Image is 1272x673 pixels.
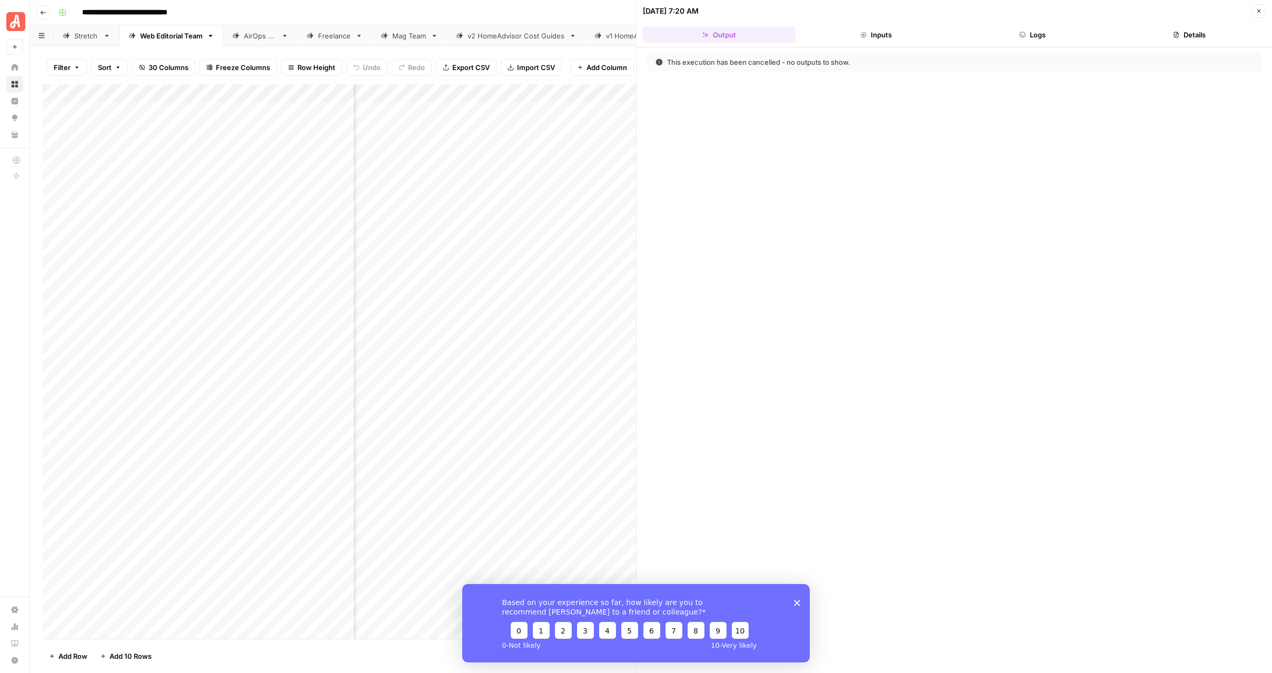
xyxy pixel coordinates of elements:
[587,62,627,73] span: Add Column
[6,12,25,31] img: Angi Logo
[91,59,128,76] button: Sort
[74,31,99,41] div: Stretch
[517,62,555,73] span: Import CSV
[6,126,23,143] a: Your Data
[570,59,634,76] button: Add Column
[6,110,23,126] a: Opportunities
[468,31,565,41] div: v2 HomeAdvisor Cost Guides
[585,25,723,46] a: v1 HomeAdvisor Cost Guides
[223,25,297,46] a: AirOps QA
[800,26,952,43] button: Inputs
[94,648,158,665] button: Add 10 Rows
[363,62,381,73] span: Undo
[244,31,277,41] div: AirOps QA
[148,62,188,73] span: 30 Columns
[110,651,152,661] span: Add 10 Rows
[281,59,342,76] button: Row Height
[54,25,120,46] a: Stretch
[6,76,23,93] a: Browse
[643,6,699,16] div: [DATE] 7:20 AM
[372,25,447,46] a: Mag Team
[957,26,1109,43] button: Logs
[462,584,810,662] iframe: Survey from AirOps
[6,59,23,76] a: Home
[58,651,87,661] span: Add Row
[1113,26,1266,43] button: Details
[408,62,425,73] span: Redo
[47,59,87,76] button: Filter
[297,62,335,73] span: Row Height
[6,635,23,652] a: Learning Hub
[6,601,23,618] a: Settings
[6,618,23,635] a: Usage
[392,31,426,41] div: Mag Team
[216,62,270,73] span: Freeze Columns
[392,59,432,76] button: Redo
[297,25,372,46] a: Freelance
[6,652,23,669] button: Help + Support
[447,25,585,46] a: v2 HomeAdvisor Cost Guides
[643,26,796,43] button: Output
[120,25,223,46] a: Web Editorial Team
[132,59,195,76] button: 30 Columns
[98,62,112,73] span: Sort
[140,31,203,41] div: Web Editorial Team
[606,31,702,41] div: v1 HomeAdvisor Cost Guides
[501,59,562,76] button: Import CSV
[655,57,1052,67] div: This execution has been cancelled - no outputs to show.
[43,648,94,665] button: Add Row
[436,59,496,76] button: Export CSV
[318,31,351,41] div: Freelance
[6,8,23,35] button: Workspace: Angi
[54,62,71,73] span: Filter
[6,93,23,110] a: Insights
[200,59,277,76] button: Freeze Columns
[346,59,387,76] button: Undo
[452,62,490,73] span: Export CSV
